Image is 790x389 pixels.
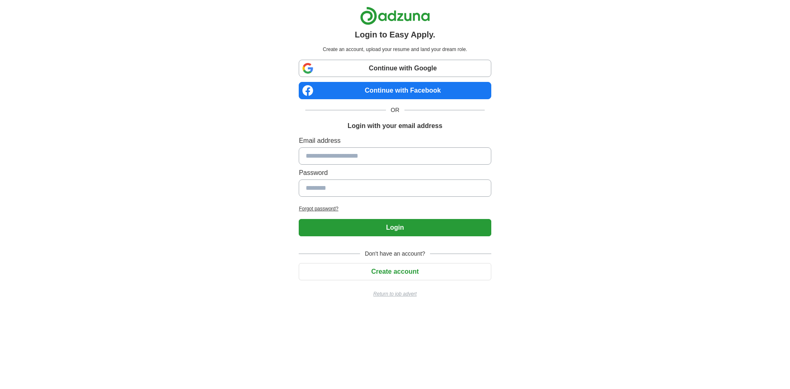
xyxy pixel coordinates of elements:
[360,249,430,258] span: Don't have an account?
[299,263,491,280] button: Create account
[299,168,491,178] label: Password
[299,60,491,77] a: Continue with Google
[348,121,442,131] h1: Login with your email address
[299,136,491,146] label: Email address
[355,28,435,41] h1: Login to Easy Apply.
[299,205,491,212] a: Forgot password?
[360,7,430,25] img: Adzuna logo
[299,290,491,298] a: Return to job advert
[299,82,491,99] a: Continue with Facebook
[386,106,404,114] span: OR
[299,219,491,236] button: Login
[300,46,489,53] p: Create an account, upload your resume and land your dream role.
[299,268,491,275] a: Create account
